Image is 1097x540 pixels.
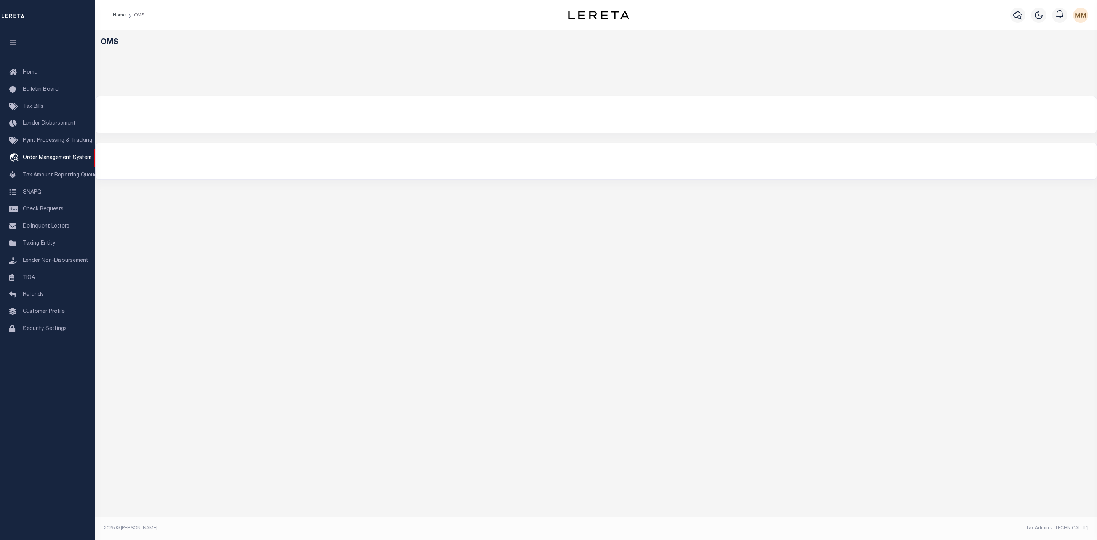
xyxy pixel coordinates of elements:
[23,104,43,109] span: Tax Bills
[23,326,67,332] span: Security Settings
[23,138,92,143] span: Pymt Processing & Tracking
[23,155,91,160] span: Order Management System
[23,275,35,280] span: TIQA
[23,70,37,75] span: Home
[568,11,629,19] img: logo-dark.svg
[23,224,69,229] span: Delinquent Letters
[23,189,42,195] span: SNAPQ
[23,241,55,246] span: Taxing Entity
[23,173,97,178] span: Tax Amount Reporting Queue
[23,258,88,263] span: Lender Non-Disbursement
[9,153,21,163] i: travel_explore
[23,207,64,212] span: Check Requests
[23,309,65,314] span: Customer Profile
[113,13,126,18] a: Home
[126,12,144,19] li: OMS
[23,87,59,92] span: Bulletin Board
[23,292,44,297] span: Refunds
[101,38,1092,47] h5: OMS
[23,121,76,126] span: Lender Disbursement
